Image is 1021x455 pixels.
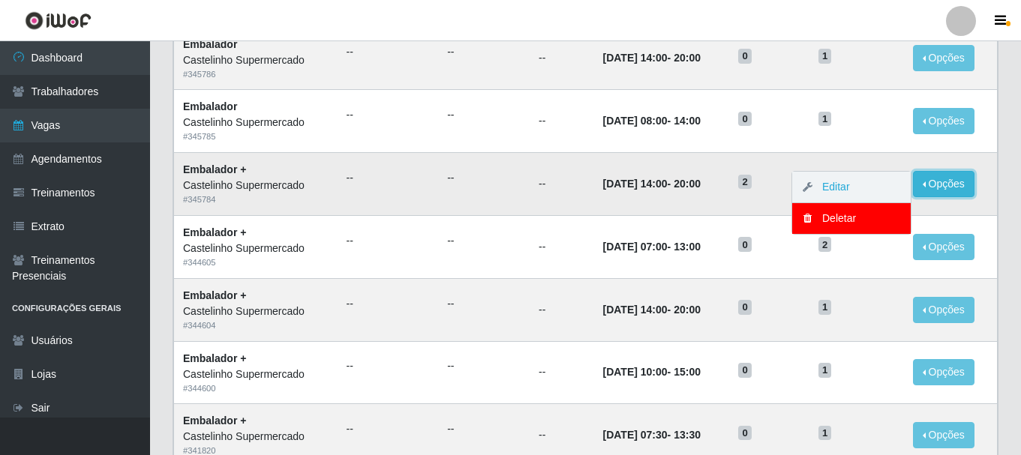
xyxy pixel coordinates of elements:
div: Castelinho Supermercado [183,304,329,319]
time: 20:00 [674,304,701,316]
strong: Embalador + [183,226,246,238]
span: 0 [738,237,752,252]
strong: - [602,304,700,316]
span: 2 [818,237,832,252]
time: 14:00 [674,115,701,127]
span: 2 [738,175,752,190]
ul: -- [347,170,430,186]
span: 1 [818,49,832,64]
div: Castelinho Supermercado [183,429,329,445]
button: Opções [913,171,974,197]
strong: - [602,241,700,253]
span: 0 [738,49,752,64]
td: -- [530,278,593,341]
ul: -- [347,421,430,437]
ul: -- [447,107,521,123]
strong: - [602,52,700,64]
span: 1 [818,112,832,127]
strong: - [602,429,700,441]
div: # 344605 [183,256,329,269]
time: 13:00 [674,241,701,253]
ul: -- [347,44,430,60]
button: Opções [913,422,974,448]
button: Opções [913,234,974,260]
td: -- [530,27,593,90]
ul: -- [447,233,521,249]
strong: Embalador + [183,289,246,301]
div: Castelinho Supermercado [183,367,329,382]
div: Castelinho Supermercado [183,241,329,256]
div: # 345786 [183,68,329,81]
div: Castelinho Supermercado [183,115,329,130]
button: Opções [913,45,974,71]
span: 0 [738,300,752,315]
time: [DATE] 07:00 [602,241,667,253]
time: [DATE] 10:00 [602,366,667,378]
ul: -- [347,358,430,374]
ul: -- [447,170,521,186]
span: 0 [738,112,752,127]
button: Opções [913,297,974,323]
strong: - [602,366,700,378]
div: # 345785 [183,130,329,143]
td: -- [530,90,593,153]
div: Castelinho Supermercado [183,178,329,193]
div: # 344604 [183,319,329,332]
a: Editar [807,181,850,193]
img: CoreUI Logo [25,11,92,30]
span: 1 [818,300,832,315]
strong: Embalador [183,38,237,50]
strong: - [602,178,700,190]
span: 0 [738,426,752,441]
span: 1 [818,363,832,378]
ul: -- [447,421,521,437]
strong: Embalador + [183,163,246,175]
time: 15:00 [674,366,701,378]
time: 13:30 [674,429,701,441]
td: -- [530,215,593,278]
div: Castelinho Supermercado [183,52,329,68]
time: [DATE] 14:00 [602,304,667,316]
strong: Embalador + [183,415,246,427]
button: Opções [913,108,974,134]
button: Opções [913,359,974,385]
time: 20:00 [674,178,701,190]
ul: -- [447,358,521,374]
strong: Embalador + [183,352,246,364]
time: [DATE] 14:00 [602,178,667,190]
span: 1 [818,426,832,441]
div: # 344600 [183,382,329,395]
td: -- [530,341,593,404]
time: [DATE] 14:00 [602,52,667,64]
td: -- [530,153,593,216]
strong: - [602,115,700,127]
ul: -- [447,44,521,60]
strong: Embalador [183,100,237,112]
ul: -- [347,107,430,123]
div: Deletar [807,211,896,226]
time: [DATE] 07:30 [602,429,667,441]
ul: -- [347,233,430,249]
div: # 345784 [183,193,329,206]
ul: -- [447,296,521,312]
time: 20:00 [674,52,701,64]
ul: -- [347,296,430,312]
time: [DATE] 08:00 [602,115,667,127]
span: 0 [738,363,752,378]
